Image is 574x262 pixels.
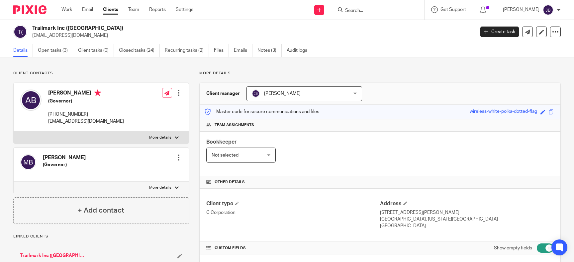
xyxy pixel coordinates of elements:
p: C Corporation [206,209,380,216]
label: Show empty fields [494,245,532,251]
a: Trailmark Inc ([GEOGRAPHIC_DATA]) [20,252,85,259]
span: Not selected [212,153,239,158]
img: svg%3E [13,25,27,39]
a: Clients [103,6,118,13]
span: [PERSON_NAME] [264,91,301,96]
a: Notes (3) [257,44,282,57]
img: Pixie [13,5,47,14]
span: Bookkeeper [206,139,237,145]
p: [EMAIL_ADDRESS][DOMAIN_NAME] [48,118,124,125]
span: Team assignments [215,122,254,128]
span: Get Support [440,7,466,12]
h4: [PERSON_NAME] [48,90,124,98]
img: svg%3E [543,5,553,15]
h5: (Governor) [48,98,124,104]
a: Team [128,6,139,13]
p: Linked clients [13,234,189,239]
a: Recurring tasks (2) [165,44,209,57]
h3: Client manager [206,90,240,97]
div: wireless-white-polka-dotted-flag [470,108,537,116]
img: svg%3E [20,154,36,170]
img: svg%3E [20,90,42,111]
p: More details [199,71,561,76]
h5: (Governor) [43,162,86,168]
p: More details [149,135,171,140]
h4: CUSTOM FIELDS [206,245,380,251]
input: Search [344,8,404,14]
p: [PHONE_NUMBER] [48,111,124,118]
p: [EMAIL_ADDRESS][DOMAIN_NAME] [32,32,470,39]
p: [GEOGRAPHIC_DATA] [380,223,554,229]
span: Other details [215,179,245,185]
a: Emails [234,44,252,57]
p: [STREET_ADDRESS][PERSON_NAME] [380,209,554,216]
p: Master code for secure communications and files [205,108,319,115]
a: Open tasks (3) [38,44,73,57]
h2: Trailmark Inc ([GEOGRAPHIC_DATA]) [32,25,383,32]
a: Reports [149,6,166,13]
a: Audit logs [287,44,312,57]
h4: Client type [206,200,380,207]
a: Create task [480,27,519,37]
a: Work [61,6,72,13]
a: Files [214,44,229,57]
a: Closed tasks (24) [119,44,160,57]
i: Primary [94,90,101,96]
a: Details [13,44,33,57]
a: Email [82,6,93,13]
h4: Address [380,200,554,207]
img: svg%3E [252,90,260,98]
a: Client tasks (0) [78,44,114,57]
p: [GEOGRAPHIC_DATA], [US_STATE][GEOGRAPHIC_DATA] [380,216,554,223]
p: Client contacts [13,71,189,76]
h4: [PERSON_NAME] [43,154,86,161]
a: Settings [176,6,193,13]
h4: + Add contact [78,205,124,216]
p: [PERSON_NAME] [503,6,539,13]
p: More details [149,185,171,190]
